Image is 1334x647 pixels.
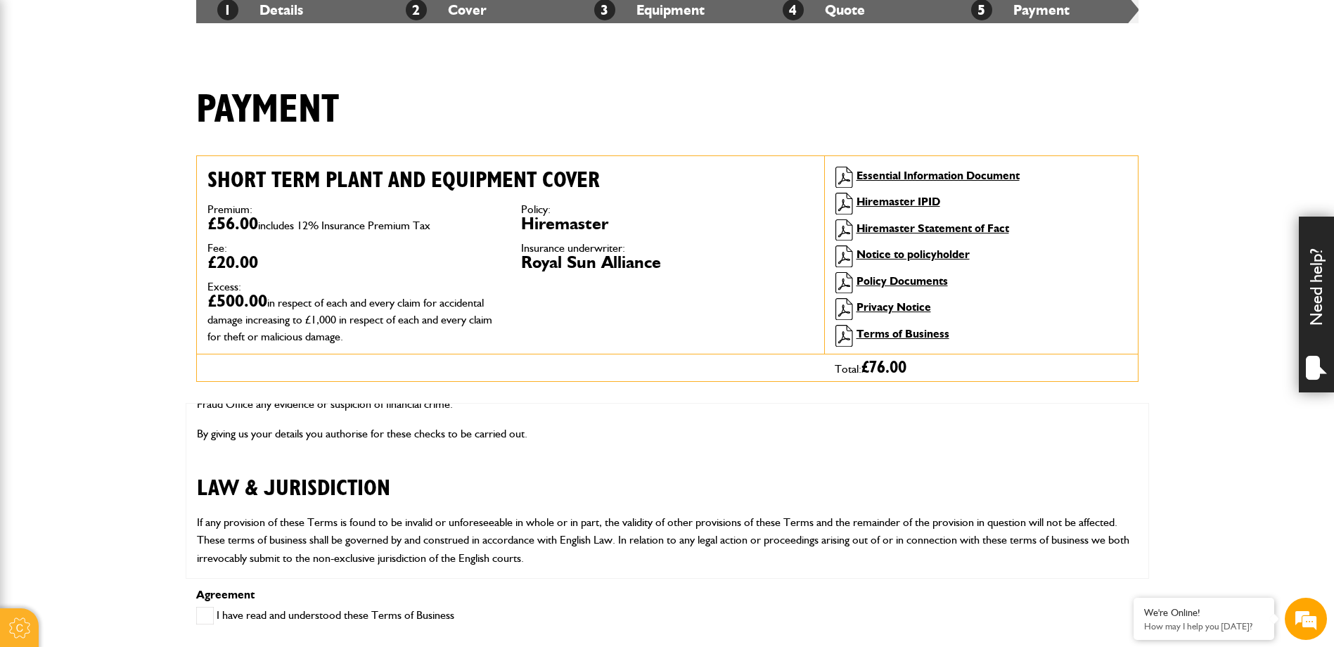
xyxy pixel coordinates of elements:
[258,219,430,232] span: includes 12% Insurance Premium Tax
[521,254,814,271] dd: Royal Sun Alliance
[857,274,948,288] a: Policy Documents
[191,433,255,452] em: Start Chat
[207,243,500,254] dt: Fee:
[824,354,1138,381] div: Total:
[18,255,257,421] textarea: Type your message and hit 'Enter'
[857,222,1009,235] a: Hiremaster Statement of Fact
[207,167,814,193] h2: Short term plant and equipment cover
[783,1,865,18] a: 4Quote
[18,130,257,161] input: Enter your last name
[207,204,500,215] dt: Premium:
[521,243,814,254] dt: Insurance underwriter:
[18,213,257,244] input: Enter your phone number
[406,1,487,18] a: 2Cover
[1144,621,1264,632] p: How may I help you today?
[73,79,236,97] div: Chat with us now
[207,281,500,293] dt: Excess:
[196,589,1139,601] p: Agreement
[207,215,500,232] dd: £56.00
[217,1,303,18] a: 1Details
[197,513,1138,568] p: If any provision of these Terms is found to be invalid or unforeseeable in whole or in part, the ...
[24,78,59,98] img: d_20077148190_company_1631870298795_20077148190
[207,296,492,343] span: in respect of each and every claim for accidental damage increasing to £1,000 in respect of each ...
[869,359,906,376] span: 76.00
[231,7,264,41] div: Minimize live chat window
[18,172,257,203] input: Enter your email address
[207,254,500,271] dd: £20.00
[1144,607,1264,619] div: We're Online!
[857,248,970,261] a: Notice to policyholder
[861,359,906,376] span: £
[207,293,500,343] dd: £500.00
[521,204,814,215] dt: Policy:
[857,327,949,340] a: Terms of Business
[857,169,1020,182] a: Essential Information Document
[196,87,339,134] h1: Payment
[196,607,454,624] label: I have read and understood these Terms of Business
[594,1,705,18] a: 3Equipment
[1299,217,1334,392] div: Need help?
[521,215,814,232] dd: Hiremaster
[197,454,1138,501] h2: LAW & JURISDICTION
[857,300,931,314] a: Privacy Notice
[857,195,940,208] a: Hiremaster IPID
[197,425,1138,443] p: By giving us your details you authorise for these checks to be carried out.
